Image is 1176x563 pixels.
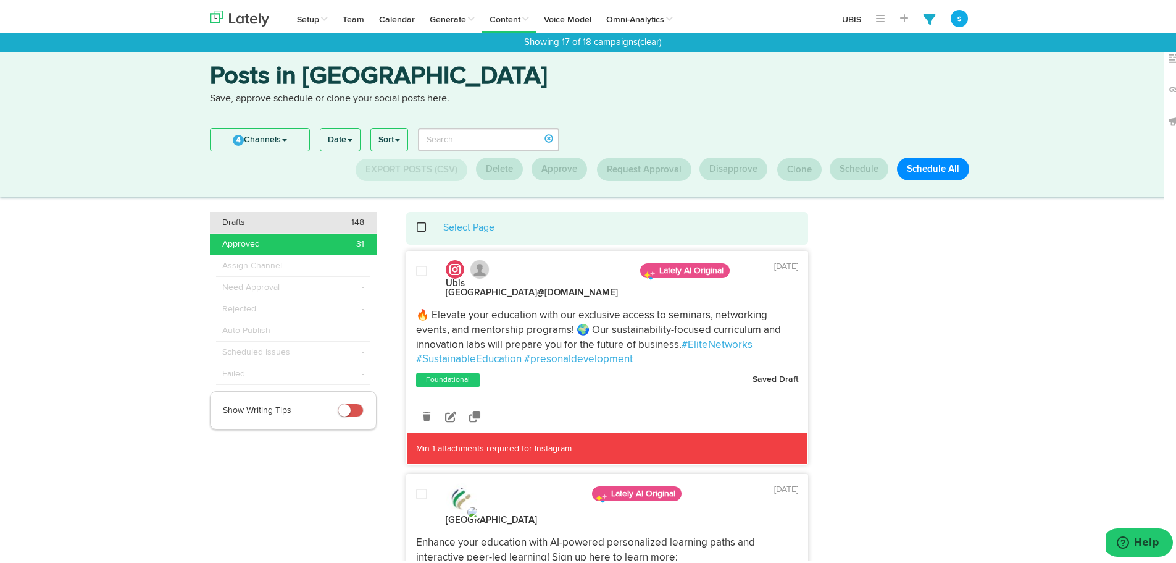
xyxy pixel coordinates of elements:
[362,322,364,334] span: -
[897,155,969,178] button: Schedule All
[210,8,269,24] img: logo_lately_bg_light.svg
[446,513,537,522] strong: [GEOGRAPHIC_DATA]
[537,286,618,295] span: @[DOMAIN_NAME]
[597,156,691,179] button: Request Approval
[830,155,888,178] button: Schedule
[951,7,968,25] button: s
[410,434,805,459] p: Min 1 attachments required for Instagram
[222,235,260,248] span: Approved
[787,163,812,172] span: Clone
[470,258,489,276] img: avatar_blank.jpg
[222,214,245,226] span: Drafts
[446,481,477,512] img: LSGxZeQS_normal.jpg
[466,504,481,516] img: twitter-x.svg
[222,322,270,334] span: Auto Publish
[362,300,364,313] span: -
[362,279,364,291] span: -
[532,155,587,178] button: Approve
[446,258,464,276] img: instagram.svg
[595,490,607,502] img: sparkles.png
[222,365,245,378] span: Failed
[423,371,472,384] a: Foundational
[524,352,633,362] a: #presonaldevelopment
[1106,526,1173,557] iframe: Opens a widget where you can find more information
[476,155,523,178] button: Delete
[592,484,682,499] span: Lately AI Original
[753,373,798,381] strong: Saved Draft
[222,257,282,269] span: Assign Channel
[356,156,467,179] button: Export Posts (CSV)
[222,344,290,356] span: Scheduled Issues
[638,35,662,44] a: (clear)
[223,404,291,412] span: Show Writing Tips
[774,260,798,268] time: [DATE]
[210,90,975,104] p: Save, approve schedule or clone your social posts here.
[446,276,618,295] strong: Ubis [GEOGRAPHIC_DATA]
[643,267,656,279] img: sparkles.png
[416,306,799,365] p: 🔥 Elevate your education with our exclusive access to seminars, networking events, and mentorship...
[607,163,682,172] span: Request Approval
[418,125,559,149] input: Search
[362,344,364,356] span: -
[211,126,309,148] a: 4Channels
[640,261,730,276] span: Lately AI Original
[320,126,360,148] a: Date
[699,155,767,178] button: Disapprove
[774,483,798,491] time: [DATE]
[362,365,364,378] span: -
[682,337,753,348] a: #EliteNetworks
[222,279,280,291] span: Need Approval
[371,126,407,148] a: Sort
[362,257,364,269] span: -
[416,352,522,362] a: #SustainableEducation
[210,62,975,90] h3: Posts in [GEOGRAPHIC_DATA]
[222,300,256,313] span: Rejected
[351,214,364,226] span: 148
[233,132,244,143] span: 4
[443,221,494,231] a: Select Page
[777,156,822,179] button: Clone
[356,235,364,248] span: 31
